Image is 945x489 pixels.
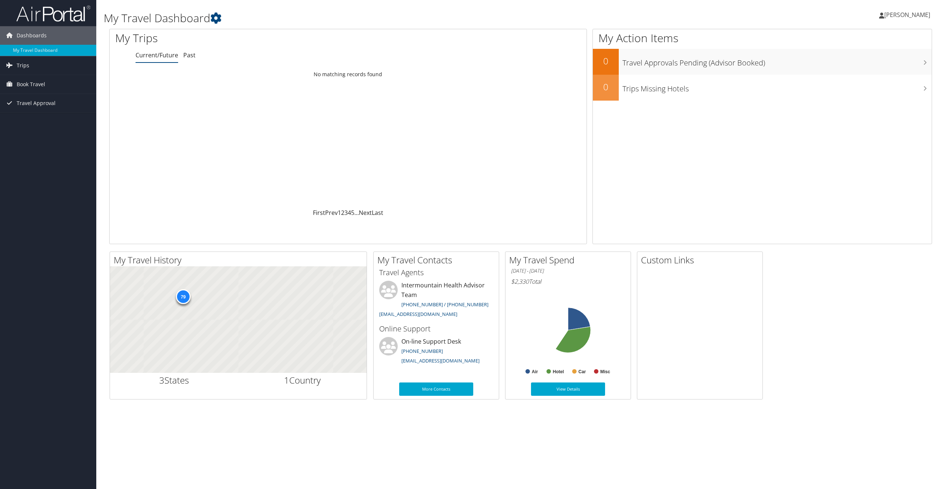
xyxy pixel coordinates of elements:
[176,289,190,304] div: 79
[593,75,932,101] a: 0Trips Missing Hotels
[114,254,367,266] h2: My Travel History
[641,254,762,266] h2: Custom Links
[532,369,538,374] text: Air
[509,254,631,266] h2: My Travel Spend
[16,5,90,22] img: airportal-logo.png
[379,324,493,334] h3: Online Support
[183,51,196,59] a: Past
[401,357,480,364] a: [EMAIL_ADDRESS][DOMAIN_NAME]
[348,209,351,217] a: 4
[511,277,529,286] span: $2,330
[379,267,493,278] h3: Travel Agents
[284,374,289,386] span: 1
[115,30,382,46] h1: My Trips
[359,209,372,217] a: Next
[401,301,488,308] a: [PHONE_NUMBER] / [PHONE_NUMBER]
[116,374,233,387] h2: States
[341,209,344,217] a: 2
[622,54,932,68] h3: Travel Approvals Pending (Advisor Booked)
[884,11,930,19] span: [PERSON_NAME]
[511,267,625,274] h6: [DATE] - [DATE]
[351,209,354,217] a: 5
[244,374,361,387] h2: Country
[136,51,178,59] a: Current/Future
[377,254,499,266] h2: My Travel Contacts
[375,281,497,320] li: Intermountain Health Advisor Team
[104,10,660,26] h1: My Travel Dashboard
[401,348,443,354] a: [PHONE_NUMBER]
[600,369,610,374] text: Misc
[354,209,359,217] span: …
[372,209,383,217] a: Last
[17,94,56,112] span: Travel Approval
[879,4,938,26] a: [PERSON_NAME]
[379,311,457,317] a: [EMAIL_ADDRESS][DOMAIN_NAME]
[511,277,625,286] h6: Total
[375,337,497,367] li: On-line Support Desk
[593,30,932,46] h1: My Action Items
[17,26,47,45] span: Dashboards
[159,374,164,386] span: 3
[313,209,325,217] a: First
[399,382,473,396] a: More Contacts
[593,55,619,67] h2: 0
[531,382,605,396] a: View Details
[593,49,932,75] a: 0Travel Approvals Pending (Advisor Booked)
[110,68,587,81] td: No matching records found
[622,80,932,94] h3: Trips Missing Hotels
[578,369,586,374] text: Car
[17,56,29,75] span: Trips
[325,209,338,217] a: Prev
[344,209,348,217] a: 3
[593,81,619,93] h2: 0
[338,209,341,217] a: 1
[553,369,564,374] text: Hotel
[17,75,45,94] span: Book Travel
